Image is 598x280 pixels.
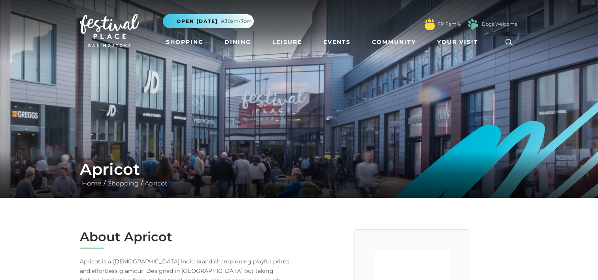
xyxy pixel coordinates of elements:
[80,229,293,244] h2: About Apricot
[437,38,478,46] span: Your Visit
[177,18,218,25] span: Open [DATE]
[221,35,254,49] a: Dining
[482,21,519,28] a: Dogs Welcome!
[74,160,524,188] div: / /
[434,35,485,49] a: Your Visit
[269,35,305,49] a: Leisure
[221,18,252,25] span: 9.30am-7pm
[320,35,354,49] a: Events
[80,180,104,187] a: Home
[143,180,169,187] a: Apricot
[80,160,519,179] h1: Apricot
[438,21,461,28] a: FP Family
[163,14,254,28] button: Open [DATE] 9.30am-7pm
[106,180,141,187] a: Shopping
[80,14,139,47] img: Festival Place Logo
[369,35,419,49] a: Community
[163,35,207,49] a: Shopping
